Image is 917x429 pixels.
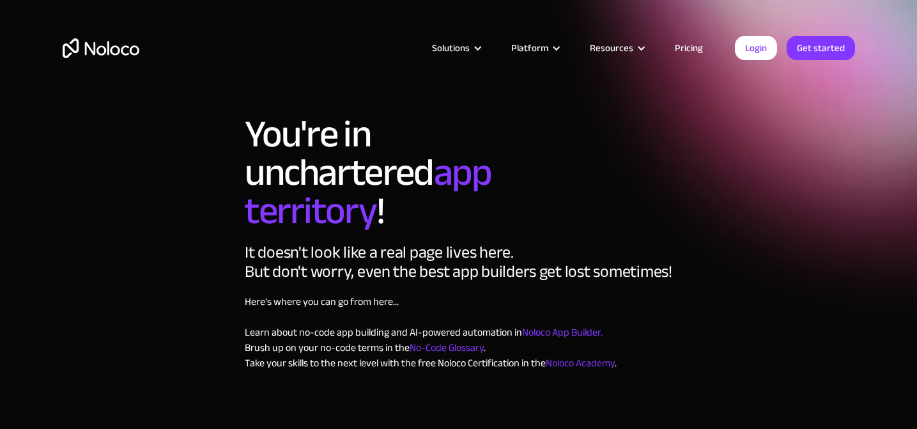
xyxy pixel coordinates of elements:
[432,40,470,56] div: Solutions
[735,36,777,60] a: Login
[787,36,855,60] a: Get started
[574,40,659,56] div: Resources
[245,243,672,281] div: It doesn't look like a real page lives here. But don't worry, even the best app builders get lost...
[245,115,596,230] h1: You're in unchartered !
[546,354,615,373] a: Noloco Academy
[495,40,574,56] div: Platform
[511,40,548,56] div: Platform
[245,137,492,247] span: app territory
[245,294,617,371] p: Here's where you can go from here... Learn about no-code app building and AI-powered automation i...
[659,40,719,56] a: Pricing
[410,338,484,357] a: No-Code Glossary
[522,323,603,342] a: Noloco App Builder.
[63,38,139,58] a: home
[416,40,495,56] div: Solutions
[590,40,633,56] div: Resources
